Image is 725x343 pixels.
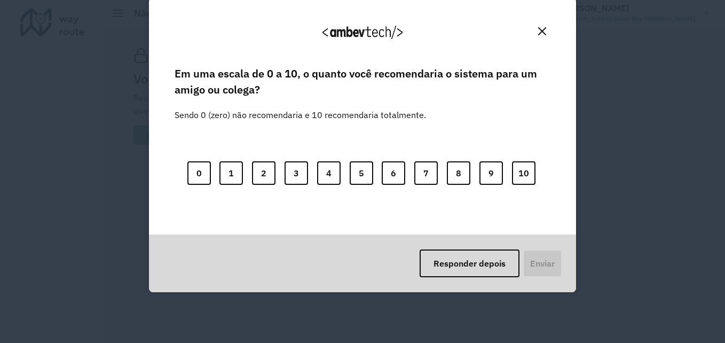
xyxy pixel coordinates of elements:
button: 3 [285,161,308,185]
label: Sendo 0 (zero) não recomendaria e 10 recomendaria totalmente. [175,96,426,121]
button: Fechar [534,23,550,40]
button: 1 [219,161,243,185]
button: 9 [479,161,503,185]
button: 5 [350,161,373,185]
button: 4 [317,161,341,185]
label: Em uma escala de 0 a 10, o quanto você recomendaria o sistema para um amigo ou colega? [175,66,550,98]
img: Logo Ambevtech [322,26,403,39]
button: 2 [252,161,275,185]
button: 8 [447,161,470,185]
button: 6 [382,161,405,185]
button: 7 [414,161,438,185]
img: Fechar [538,27,546,35]
button: 0 [187,161,211,185]
button: 10 [512,161,535,185]
button: Responder depois [420,250,519,277]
